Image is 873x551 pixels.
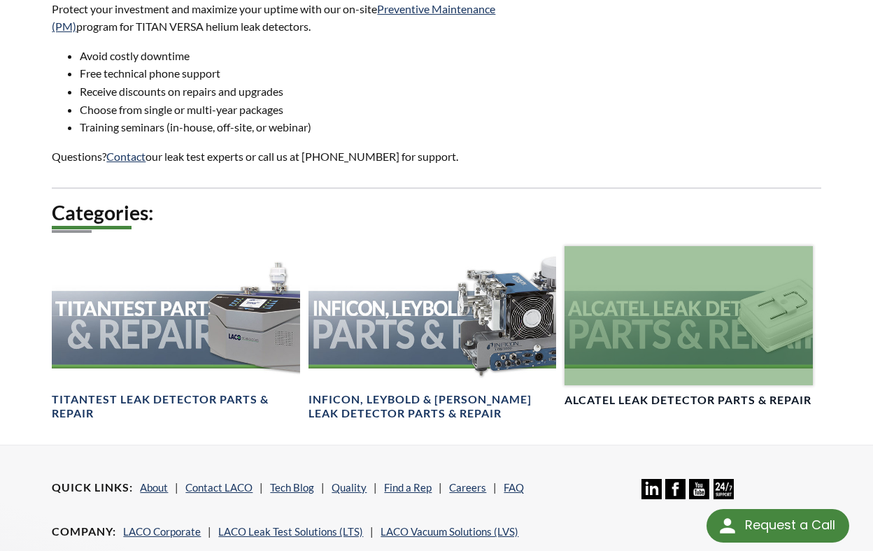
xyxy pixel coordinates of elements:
[449,481,486,494] a: Careers
[140,481,168,494] a: About
[80,101,506,119] li: Choose from single or multi-year packages
[80,83,506,101] li: Receive discounts on repairs and upgrades
[381,525,518,538] a: LACO Vacuum Solutions (LVS)
[716,515,739,537] img: round button
[52,480,133,495] h4: Quick Links
[308,392,556,422] h4: Inficon, Leybold & [PERSON_NAME] Leak Detector Parts & Repair
[80,118,506,136] li: Training seminars (in-house, off-site, or webinar)
[565,246,812,408] a: Alcatel Leak Detector Parts & Repair headerAlcatel Leak Detector Parts & Repair
[80,47,506,65] li: Avoid costly downtime
[270,481,314,494] a: Tech Blog
[52,200,821,226] h2: Categories:
[707,509,849,543] div: Request a Call
[714,489,734,501] a: 24/7 Support
[123,525,201,538] a: LACO Corporate
[384,481,432,494] a: Find a Rep
[332,481,367,494] a: Quality
[218,525,363,538] a: LACO Leak Test Solutions (LTS)
[52,524,116,539] h4: Company
[80,64,506,83] li: Free technical phone support
[504,481,524,494] a: FAQ
[106,150,145,163] a: Contact
[52,148,506,166] p: Questions? our leak test experts or call us at [PHONE_NUMBER] for support.
[565,393,811,408] h4: Alcatel Leak Detector Parts & Repair
[185,481,253,494] a: Contact LACO
[52,246,299,422] a: TITANTEST Parts & Repair headerTITANTEST Leak Detector Parts & Repair
[714,479,734,499] img: 24/7 Support Icon
[308,246,556,422] a: Inficon, Leybold Parts & Repair headerInficon, Leybold & [PERSON_NAME] Leak Detector Parts & Repair
[745,509,835,541] div: Request a Call
[52,392,299,422] h4: TITANTEST Leak Detector Parts & Repair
